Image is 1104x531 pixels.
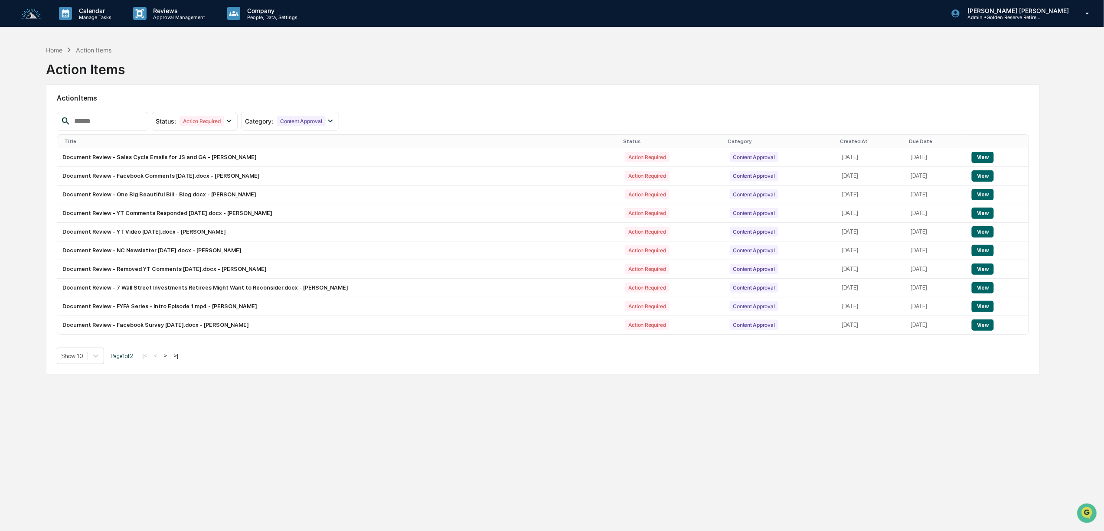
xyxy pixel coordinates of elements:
td: [DATE] [836,241,905,260]
button: View [972,226,994,238]
td: Document Review - NC Newsletter [DATE].docx - [PERSON_NAME] [57,241,620,260]
a: 🗄️Attestations [59,106,111,122]
div: Action Required [625,227,670,237]
button: View [972,301,994,312]
td: [DATE] [836,186,905,204]
td: [DATE] [836,279,905,297]
span: Category : [245,117,273,125]
td: Document Review - Facebook Survey [DATE].docx - [PERSON_NAME] [57,316,620,334]
div: Title [64,138,616,144]
a: View [972,266,994,272]
div: Home [46,46,62,54]
a: View [972,228,994,235]
div: Action Required [625,208,670,218]
img: logo [21,8,42,20]
div: Action Required [625,245,670,255]
td: [DATE] [906,316,967,334]
button: View [972,282,994,293]
div: Due Date [909,138,963,144]
td: Document Review - YT Comments Responded [DATE].docx - [PERSON_NAME] [57,204,620,223]
button: < [151,352,160,359]
div: Content Approval [730,189,778,199]
a: View [972,154,994,160]
div: Content Approval [730,301,778,311]
div: Content Approval [730,245,778,255]
td: Document Review - Sales Cycle Emails for JS and GA - [PERSON_NAME] [57,148,620,167]
span: Pylon [86,147,105,154]
td: [DATE] [906,241,967,260]
div: Content Approval [730,227,778,237]
div: 🖐️ [9,111,16,117]
p: How can we help? [9,19,158,33]
div: Content Approval [730,264,778,274]
span: Status : [156,117,176,125]
p: Calendar [72,7,116,14]
button: View [972,245,994,256]
span: Preclearance [17,110,56,118]
button: View [972,189,994,200]
div: Action Required [625,301,670,311]
iframe: Open customer support [1076,502,1100,526]
td: [DATE] [906,186,967,204]
a: Powered byPylon [61,147,105,154]
td: [DATE] [906,204,967,223]
td: Document Review - FYFA Series - Intro Episode 1.mp4 - [PERSON_NAME] [57,297,620,316]
td: Document Review - Removed YT Comments [DATE].docx - [PERSON_NAME] [57,260,620,279]
td: [DATE] [906,297,967,316]
p: Company [240,7,302,14]
p: Admin • Golden Reserve Retirement [960,14,1041,20]
button: >| [171,352,181,359]
div: Content Approval [277,116,325,126]
td: [DATE] [836,316,905,334]
button: View [972,208,994,219]
td: [DATE] [836,148,905,167]
div: Action Items [76,46,111,54]
span: Data Lookup [17,126,55,135]
button: View [972,152,994,163]
div: Created At [840,138,902,144]
a: View [972,284,994,291]
button: View [972,264,994,275]
td: [DATE] [836,204,905,223]
div: Content Approval [730,208,778,218]
span: Page 1 of 2 [111,352,133,359]
button: |< [140,352,150,359]
div: Content Approval [730,283,778,293]
td: Document Review - YT Video [DATE].docx - [PERSON_NAME] [57,223,620,241]
div: Action Required [625,189,670,199]
td: [DATE] [906,148,967,167]
div: 🗄️ [63,111,70,117]
button: > [161,352,170,359]
div: 🔎 [9,127,16,134]
a: 🖐️Preclearance [5,106,59,122]
div: Action Required [625,171,670,181]
span: Attestations [72,110,108,118]
div: Action Required [180,116,224,126]
a: View [972,322,994,328]
div: Action Required [625,264,670,274]
p: Manage Tasks [72,14,116,20]
p: [PERSON_NAME] [PERSON_NAME] [960,7,1073,14]
a: View [972,210,994,216]
p: Approval Management [147,14,210,20]
a: View [972,191,994,198]
h2: Action Items [57,94,1029,102]
div: Category [728,138,833,144]
div: Action Required [625,283,670,293]
button: Start new chat [147,69,158,80]
td: [DATE] [836,260,905,279]
div: We're available if you need us! [29,75,110,82]
a: View [972,173,994,179]
td: [DATE] [906,260,967,279]
td: [DATE] [836,167,905,186]
td: Document Review - 7 Wall Street Investments Retirees Might Want to Reconsider.docx - [PERSON_NAME] [57,279,620,297]
div: Content Approval [730,171,778,181]
a: View [972,247,994,254]
p: Reviews [147,7,210,14]
a: View [972,303,994,309]
div: Action Required [625,320,670,330]
td: [DATE] [906,167,967,186]
td: [DATE] [906,223,967,241]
